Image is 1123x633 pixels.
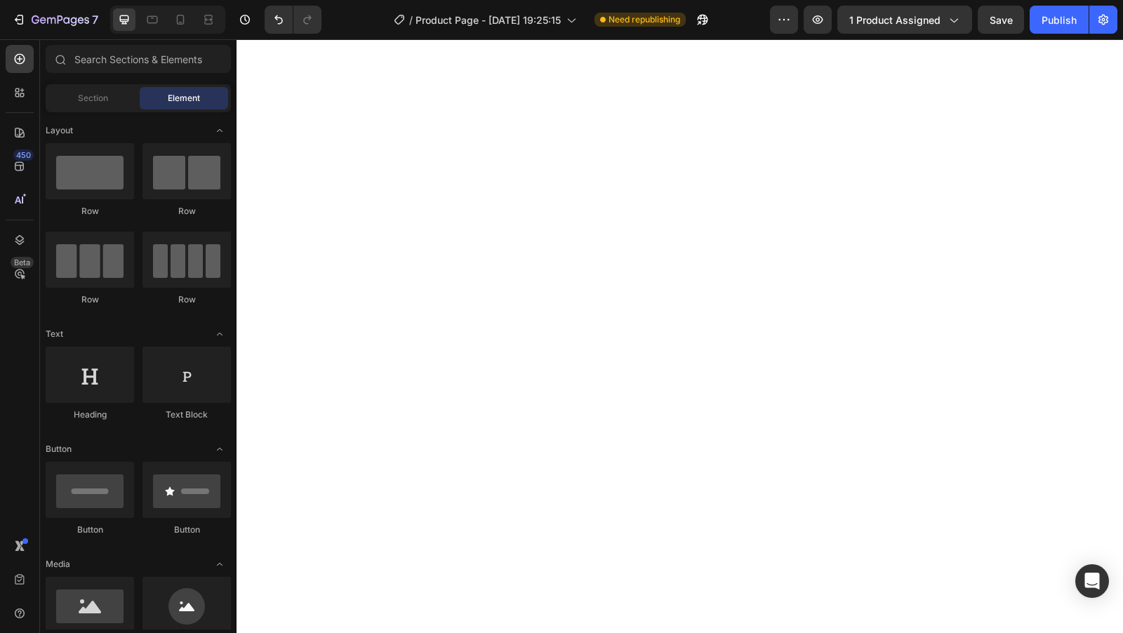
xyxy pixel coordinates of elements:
[1030,6,1089,34] button: Publish
[208,553,231,575] span: Toggle open
[46,293,134,306] div: Row
[92,11,98,28] p: 7
[837,6,972,34] button: 1 product assigned
[990,14,1013,26] span: Save
[142,408,231,421] div: Text Block
[46,45,231,73] input: Search Sections & Elements
[978,6,1024,34] button: Save
[78,92,108,105] span: Section
[849,13,941,27] span: 1 product assigned
[168,92,200,105] span: Element
[208,119,231,142] span: Toggle open
[46,443,72,455] span: Button
[142,293,231,306] div: Row
[46,124,73,137] span: Layout
[46,558,70,571] span: Media
[13,149,34,161] div: 450
[208,438,231,460] span: Toggle open
[142,524,231,536] div: Button
[1042,13,1077,27] div: Publish
[46,524,134,536] div: Button
[265,6,321,34] div: Undo/Redo
[416,13,561,27] span: Product Page - [DATE] 19:25:15
[46,328,63,340] span: Text
[609,13,680,26] span: Need republishing
[6,6,105,34] button: 7
[208,323,231,345] span: Toggle open
[142,205,231,218] div: Row
[237,39,1123,633] iframe: Design area
[11,257,34,268] div: Beta
[1075,564,1109,598] div: Open Intercom Messenger
[46,408,134,421] div: Heading
[409,13,413,27] span: /
[46,205,134,218] div: Row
